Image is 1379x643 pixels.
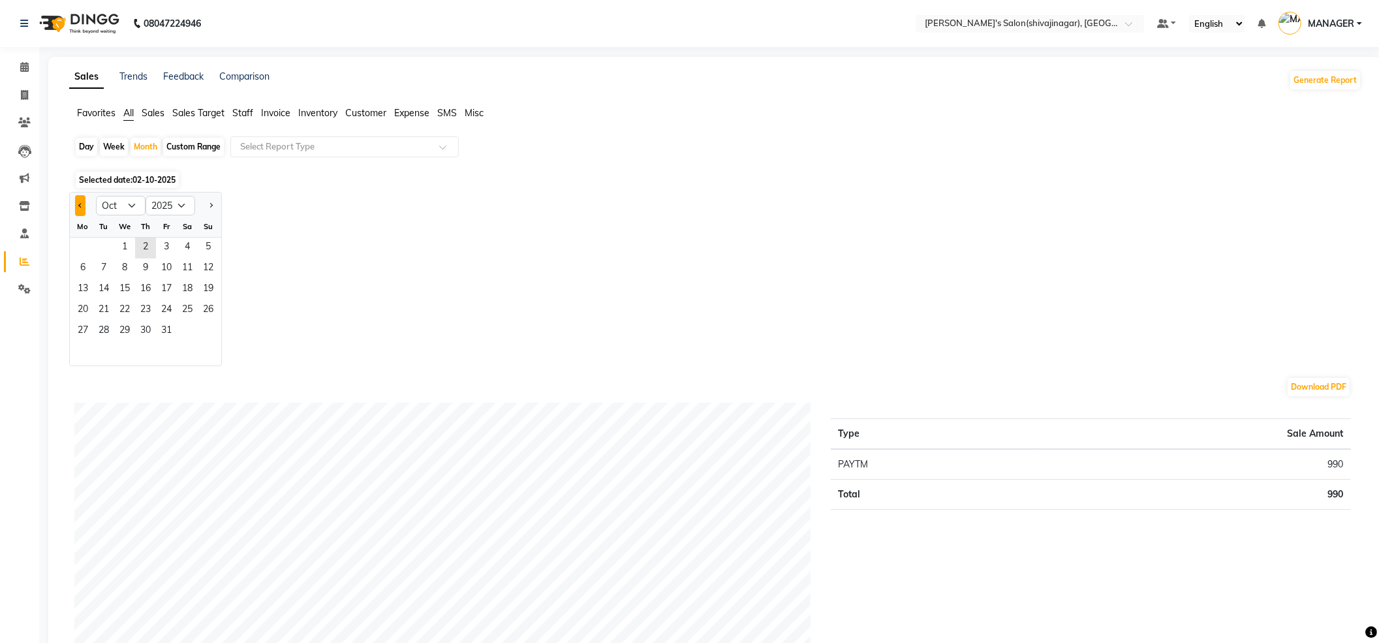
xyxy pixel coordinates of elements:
[76,172,179,188] span: Selected date:
[72,259,93,279] div: Monday, October 6, 2025
[114,321,135,342] span: 29
[135,238,156,259] div: Thursday, October 2, 2025
[177,259,198,279] span: 11
[72,300,93,321] span: 20
[1278,12,1301,35] img: MANAGER
[177,300,198,321] div: Saturday, October 25, 2025
[72,279,93,300] div: Monday, October 13, 2025
[198,259,219,279] div: Sunday, October 12, 2025
[69,65,104,89] a: Sales
[114,259,135,279] span: 8
[93,259,114,279] span: 7
[93,216,114,237] div: Tu
[72,279,93,300] span: 13
[198,238,219,259] span: 5
[114,238,135,259] div: Wednesday, October 1, 2025
[163,138,224,156] div: Custom Range
[831,480,1033,510] td: Total
[198,238,219,259] div: Sunday, October 5, 2025
[156,216,177,237] div: Fr
[72,321,93,342] span: 27
[93,300,114,321] span: 21
[93,300,114,321] div: Tuesday, October 21, 2025
[114,216,135,237] div: We
[76,138,97,156] div: Day
[219,71,270,82] a: Comparison
[114,300,135,321] div: Wednesday, October 22, 2025
[831,419,1033,450] th: Type
[1033,480,1351,510] td: 990
[177,216,198,237] div: Sa
[77,107,116,119] span: Favorites
[135,259,156,279] span: 9
[132,175,176,185] span: 02-10-2025
[177,279,198,300] span: 18
[198,279,219,300] div: Sunday, October 19, 2025
[437,107,457,119] span: SMS
[119,71,147,82] a: Trends
[156,238,177,259] div: Friday, October 3, 2025
[100,138,128,156] div: Week
[131,138,161,156] div: Month
[135,300,156,321] span: 23
[206,195,216,216] button: Next month
[135,238,156,259] span: 2
[114,300,135,321] span: 22
[177,259,198,279] div: Saturday, October 11, 2025
[172,107,225,119] span: Sales Target
[135,259,156,279] div: Thursday, October 9, 2025
[142,107,164,119] span: Sales
[72,216,93,237] div: Mo
[163,71,204,82] a: Feedback
[156,279,177,300] span: 17
[1308,17,1354,31] span: MANAGER
[177,279,198,300] div: Saturday, October 18, 2025
[144,5,201,42] b: 08047224946
[114,321,135,342] div: Wednesday, October 29, 2025
[114,259,135,279] div: Wednesday, October 8, 2025
[298,107,337,119] span: Inventory
[135,279,156,300] span: 16
[146,196,195,215] select: Select year
[135,279,156,300] div: Thursday, October 16, 2025
[1033,449,1351,480] td: 990
[135,216,156,237] div: Th
[198,300,219,321] span: 26
[1288,378,1350,396] button: Download PDF
[177,300,198,321] span: 25
[831,449,1033,480] td: PAYTM
[156,259,177,279] span: 10
[75,195,85,216] button: Previous month
[156,321,177,342] div: Friday, October 31, 2025
[465,107,484,119] span: Misc
[198,259,219,279] span: 12
[114,279,135,300] div: Wednesday, October 15, 2025
[156,259,177,279] div: Friday, October 10, 2025
[1290,71,1360,89] button: Generate Report
[33,5,123,42] img: logo
[177,238,198,259] span: 4
[72,259,93,279] span: 6
[156,279,177,300] div: Friday, October 17, 2025
[93,279,114,300] div: Tuesday, October 14, 2025
[114,279,135,300] span: 15
[156,300,177,321] span: 24
[93,321,114,342] span: 28
[261,107,290,119] span: Invoice
[135,321,156,342] div: Thursday, October 30, 2025
[93,259,114,279] div: Tuesday, October 7, 2025
[72,300,93,321] div: Monday, October 20, 2025
[345,107,386,119] span: Customer
[135,321,156,342] span: 30
[156,300,177,321] div: Friday, October 24, 2025
[96,196,146,215] select: Select month
[198,216,219,237] div: Su
[1033,419,1351,450] th: Sale Amount
[156,238,177,259] span: 3
[93,279,114,300] span: 14
[93,321,114,342] div: Tuesday, October 28, 2025
[198,300,219,321] div: Sunday, October 26, 2025
[232,107,253,119] span: Staff
[123,107,134,119] span: All
[135,300,156,321] div: Thursday, October 23, 2025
